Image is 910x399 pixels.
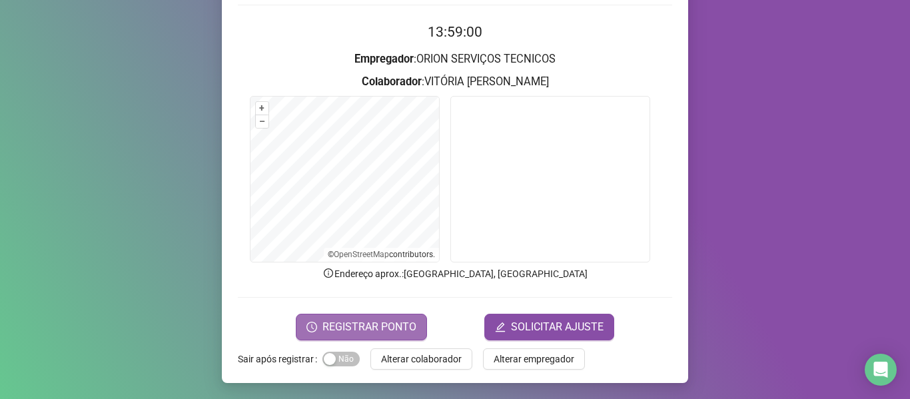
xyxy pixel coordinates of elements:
span: clock-circle [306,322,317,332]
strong: Empregador [354,53,414,65]
button: Alterar empregador [483,348,585,370]
p: Endereço aprox. : [GEOGRAPHIC_DATA], [GEOGRAPHIC_DATA] [238,266,672,281]
span: info-circle [322,267,334,279]
span: REGISTRAR PONTO [322,319,416,335]
h3: : ORION SERVIÇOS TECNICOS [238,51,672,68]
span: edit [495,322,506,332]
strong: Colaborador [362,75,422,88]
button: – [256,115,268,128]
span: SOLICITAR AJUSTE [511,319,604,335]
span: Alterar empregador [494,352,574,366]
h3: : VITÓRIA [PERSON_NAME] [238,73,672,91]
div: Open Intercom Messenger [865,354,897,386]
button: + [256,102,268,115]
time: 13:59:00 [428,24,482,40]
label: Sair após registrar [238,348,322,370]
button: REGISTRAR PONTO [296,314,427,340]
button: Alterar colaborador [370,348,472,370]
a: OpenStreetMap [334,250,389,259]
li: © contributors. [328,250,435,259]
span: Alterar colaborador [381,352,462,366]
button: editSOLICITAR AJUSTE [484,314,614,340]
